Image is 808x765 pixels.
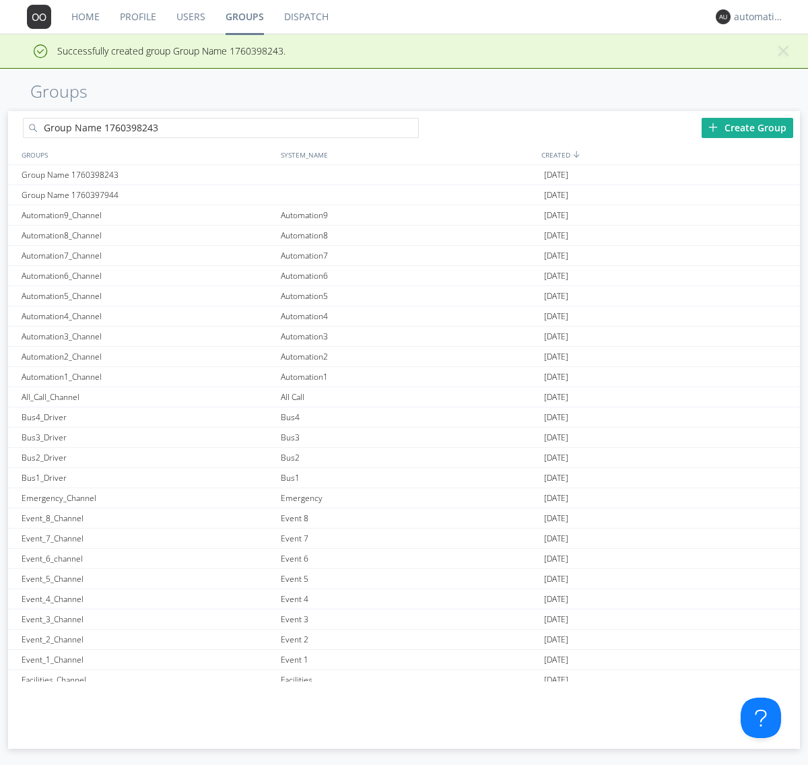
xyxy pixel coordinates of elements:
span: [DATE] [544,347,568,367]
div: Event 7 [277,529,541,548]
a: Emergency_ChannelEmergency[DATE] [8,488,800,508]
a: Automation2_ChannelAutomation2[DATE] [8,347,800,367]
div: Automation7 [277,246,541,265]
a: Bus1_DriverBus1[DATE] [8,468,800,488]
span: Successfully created group Group Name 1760398243. [10,44,285,57]
span: [DATE] [544,609,568,630]
div: automation+dispatcher0014 [734,10,784,24]
div: Automation9_Channel [18,205,277,225]
a: Facilities_ChannelFacilities[DATE] [8,670,800,690]
input: Search groups [23,118,419,138]
div: All_Call_Channel [18,387,277,407]
div: Emergency_Channel [18,488,277,508]
div: Group Name 1760398243 [18,165,277,185]
div: Facilities [277,670,541,690]
a: Group Name 1760397944[DATE] [8,185,800,205]
a: Event_7_ChannelEvent 7[DATE] [8,529,800,549]
a: Event_1_ChannelEvent 1[DATE] [8,650,800,670]
div: Event 6 [277,549,541,568]
div: Bus4 [277,407,541,427]
div: Event 4 [277,589,541,609]
a: Automation6_ChannelAutomation6[DATE] [8,266,800,286]
div: Automation4_Channel [18,306,277,326]
span: [DATE] [544,549,568,569]
div: Automation4 [277,306,541,326]
a: Automation4_ChannelAutomation4[DATE] [8,306,800,327]
span: [DATE] [544,205,568,226]
span: [DATE] [544,468,568,488]
span: [DATE] [544,327,568,347]
span: [DATE] [544,185,568,205]
div: Automation8 [277,226,541,245]
a: Event_4_ChannelEvent 4[DATE] [8,589,800,609]
div: Bus3 [277,428,541,447]
span: [DATE] [544,266,568,286]
img: 373638.png [716,9,731,24]
a: Bus2_DriverBus2[DATE] [8,448,800,468]
a: All_Call_ChannelAll Call[DATE] [8,387,800,407]
span: [DATE] [544,165,568,185]
div: Automation2 [277,347,541,366]
div: Bus1 [277,468,541,488]
div: Automation1_Channel [18,367,277,387]
div: Event_4_Channel [18,589,277,609]
div: Event_1_Channel [18,650,277,669]
a: Automation7_ChannelAutomation7[DATE] [8,246,800,266]
span: [DATE] [544,428,568,448]
div: Automation9 [277,205,541,225]
div: Bus2_Driver [18,448,277,467]
span: [DATE] [544,448,568,468]
span: [DATE] [544,367,568,387]
a: Event_2_ChannelEvent 2[DATE] [8,630,800,650]
div: Event 8 [277,508,541,528]
a: Event_5_ChannelEvent 5[DATE] [8,569,800,589]
a: Event_3_ChannelEvent 3[DATE] [8,609,800,630]
div: Emergency [277,488,541,508]
a: Automation3_ChannelAutomation3[DATE] [8,327,800,347]
div: Bus3_Driver [18,428,277,447]
div: Bus2 [277,448,541,467]
span: [DATE] [544,569,568,589]
a: Group Name 1760398243[DATE] [8,165,800,185]
div: Automation6_Channel [18,266,277,286]
img: plus.svg [708,123,718,132]
span: [DATE] [544,650,568,670]
div: CREATED [538,145,800,164]
span: [DATE] [544,488,568,508]
div: Group Name 1760397944 [18,185,277,205]
div: Bus4_Driver [18,407,277,427]
a: Automation1_ChannelAutomation1[DATE] [8,367,800,387]
div: Automation3_Channel [18,327,277,346]
div: Event 2 [277,630,541,649]
div: Facilities_Channel [18,670,277,690]
span: [DATE] [544,306,568,327]
a: Automation5_ChannelAutomation5[DATE] [8,286,800,306]
a: Bus3_DriverBus3[DATE] [8,428,800,448]
div: Event_3_Channel [18,609,277,629]
div: Event_6_channel [18,549,277,568]
iframe: Toggle Customer Support [741,698,781,738]
div: Event_2_Channel [18,630,277,649]
div: Event 5 [277,569,541,589]
div: All Call [277,387,541,407]
span: [DATE] [544,407,568,428]
div: Automation1 [277,367,541,387]
div: Event_7_Channel [18,529,277,548]
div: Event 3 [277,609,541,629]
div: Automation2_Channel [18,347,277,366]
div: Automation5 [277,286,541,306]
span: [DATE] [544,286,568,306]
div: Automation6 [277,266,541,286]
span: [DATE] [544,589,568,609]
div: Create Group [702,118,793,138]
a: Event_8_ChannelEvent 8[DATE] [8,508,800,529]
span: [DATE] [544,508,568,529]
div: Event 1 [277,650,541,669]
div: GROUPS [18,145,274,164]
div: Bus1_Driver [18,468,277,488]
a: Event_6_channelEvent 6[DATE] [8,549,800,569]
span: [DATE] [544,630,568,650]
span: [DATE] [544,387,568,407]
div: SYSTEM_NAME [277,145,538,164]
div: Event_5_Channel [18,569,277,589]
